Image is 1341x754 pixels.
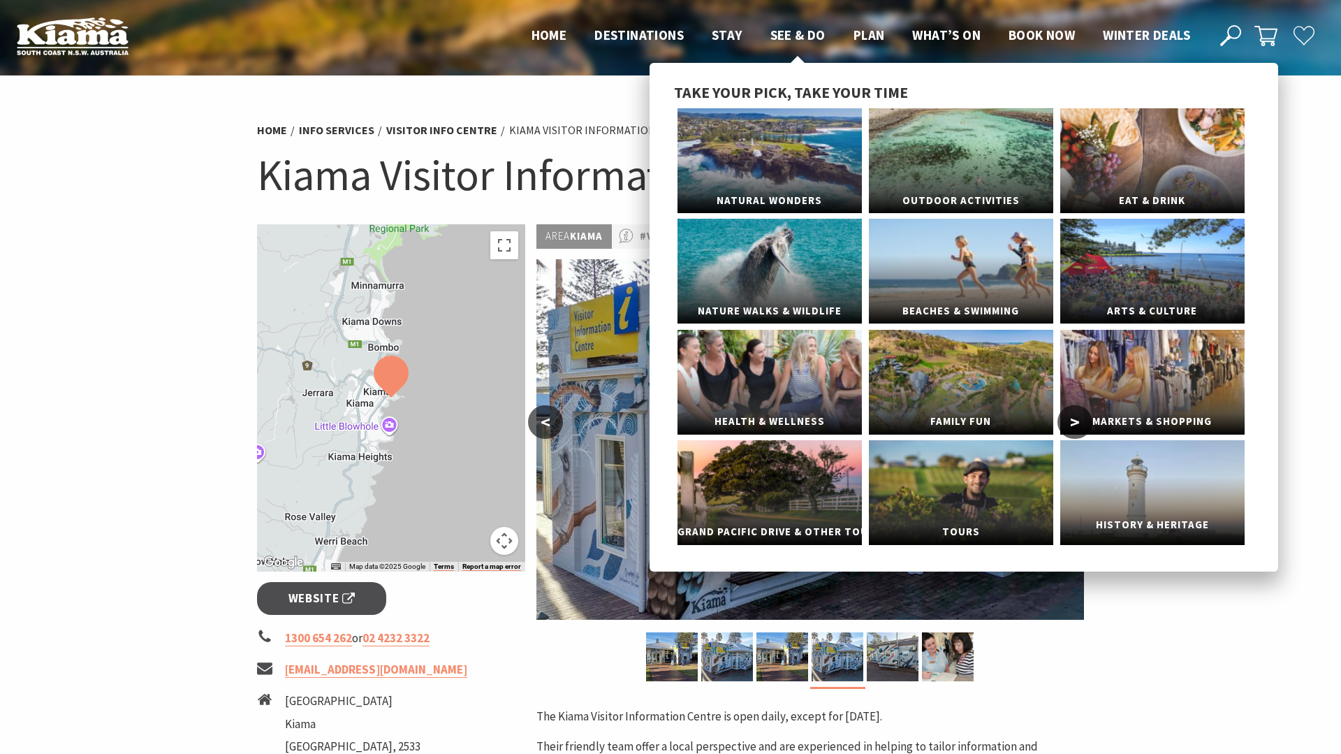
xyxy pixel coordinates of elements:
[536,259,1084,620] img: Kiama Visitor Information Centre
[869,188,1053,214] span: Outdoor Activities
[536,224,612,249] p: Kiama
[285,715,420,734] li: Kiama
[285,630,352,646] a: 1300 654 262
[257,123,287,138] a: Home
[536,707,1084,726] p: The Kiama Visitor Information Centre is open daily, except for [DATE].
[434,563,454,571] a: Terms (opens in new tab)
[1057,405,1092,439] button: >
[532,27,567,43] span: Home
[869,298,1053,324] span: Beaches & Swimming
[462,563,521,571] a: Report a map error
[853,27,885,43] span: Plan
[288,589,356,608] span: Website
[261,553,307,572] img: Google
[1009,27,1075,43] span: Book now
[331,562,341,572] button: Keyboard shortcuts
[770,27,826,43] span: See & Do
[1060,512,1245,538] span: History & Heritage
[362,630,430,646] a: 02 4232 3322
[701,632,753,681] img: Kiama Visitor Information Centre
[1060,409,1245,435] span: Markets & Shopping
[677,298,862,324] span: Nature Walks & Wildlife
[261,553,307,572] a: Open this area in Google Maps (opens a new window)
[299,123,374,138] a: Info Services
[257,582,386,615] a: Website
[812,632,863,681] img: Kiama Visitor Information Centre
[712,27,742,43] span: Stay
[285,692,420,711] li: [GEOGRAPHIC_DATA]
[257,147,1084,203] h1: Kiama Visitor Information Centre
[912,27,981,43] span: What’s On
[922,632,974,681] img: Kiama Visitor Information Centre
[867,632,918,681] img: Kiama Visitor Information Centre
[869,409,1053,435] span: Family Fun
[490,231,518,259] button: Toggle fullscreen view
[17,17,129,55] img: Kiama Logo
[756,632,808,681] img: Kiama Visitor Information Centre
[677,409,862,435] span: Health & Wellness
[640,228,763,245] a: #Visitor Info Centre
[869,519,1053,545] span: Tours
[646,632,698,681] img: Kiama Visitor Information Centre
[545,229,570,242] span: Area
[349,563,425,570] span: Map data ©2025 Google
[518,24,1204,48] nav: Main Menu
[285,662,467,678] a: [EMAIL_ADDRESS][DOMAIN_NAME]
[677,519,862,545] span: Grand Pacific Drive & Other Touring
[257,629,525,648] li: or
[1060,188,1245,214] span: Eat & Drink
[674,82,908,102] span: Take your pick, take your time
[1060,298,1245,324] span: Arts & Culture
[677,188,862,214] span: Natural Wonders
[528,405,563,439] button: <
[386,123,497,138] a: Visitor Info Centre
[594,27,684,43] span: Destinations
[490,527,518,555] button: Map camera controls
[509,122,698,140] li: Kiama Visitor Information Centre
[1103,27,1190,43] span: Winter Deals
